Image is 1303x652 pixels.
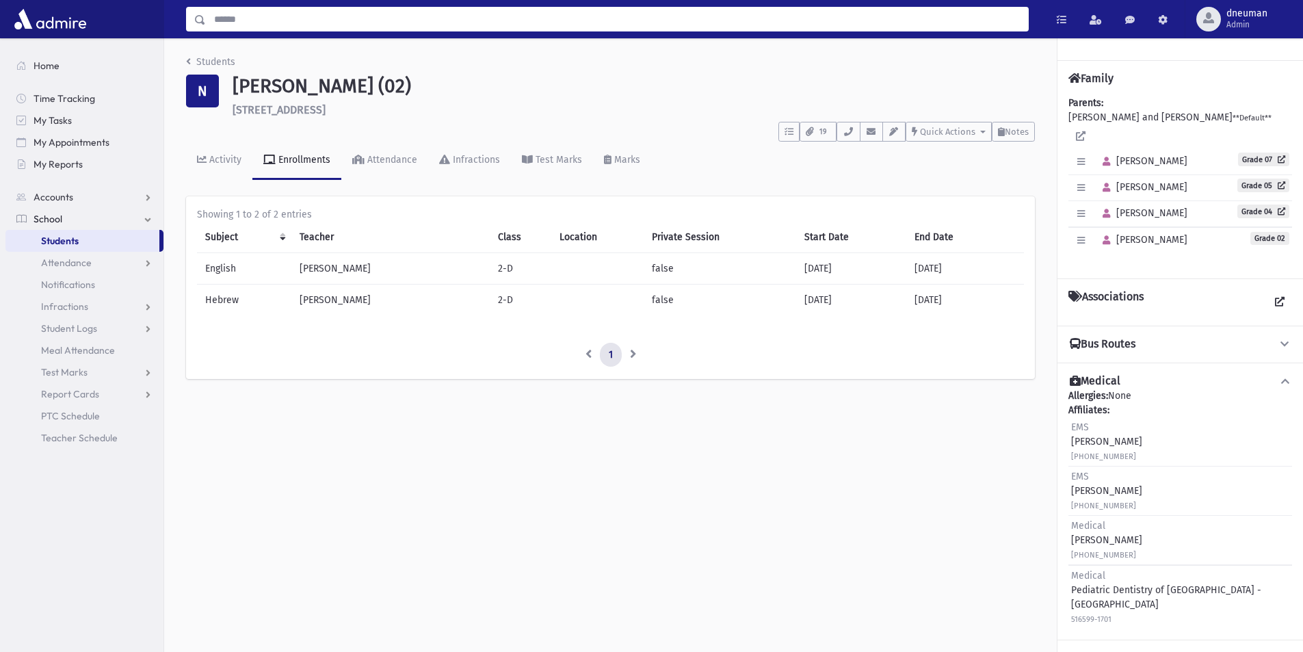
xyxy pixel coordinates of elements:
[644,284,795,315] td: false
[41,366,88,378] span: Test Marks
[1068,97,1103,109] b: Parents:
[1267,290,1292,315] a: View all Associations
[365,154,417,166] div: Attendance
[1070,374,1120,389] h4: Medical
[34,191,73,203] span: Accounts
[1226,19,1267,30] span: Admin
[186,56,235,68] a: Students
[490,252,551,284] td: 2-D
[206,7,1028,31] input: Search
[1005,127,1029,137] span: Notes
[5,208,163,230] a: School
[1071,520,1105,532] span: Medical
[1071,519,1142,562] div: [PERSON_NAME]
[1237,179,1289,192] a: Grade 05
[1071,452,1136,461] small: [PHONE_NUMBER]
[992,122,1035,142] button: Notes
[1070,337,1135,352] h4: Bus Routes
[34,92,95,105] span: Time Tracking
[5,274,163,296] a: Notifications
[5,55,163,77] a: Home
[291,284,490,315] td: [PERSON_NAME]
[5,361,163,383] a: Test Marks
[11,5,90,33] img: AdmirePro
[291,252,490,284] td: [PERSON_NAME]
[207,154,241,166] div: Activity
[41,388,99,400] span: Report Cards
[34,114,72,127] span: My Tasks
[186,75,219,107] div: N
[644,222,795,253] th: Private Session
[1071,501,1136,510] small: [PHONE_NUMBER]
[34,136,109,148] span: My Appointments
[1226,8,1267,19] span: dneuman
[233,103,1035,116] h6: [STREET_ADDRESS]
[1071,569,1289,626] div: Pediatric Dentistry of [GEOGRAPHIC_DATA] - [GEOGRAPHIC_DATA]
[1068,96,1292,268] div: [PERSON_NAME] and [PERSON_NAME]
[906,222,1024,253] th: End Date
[1068,389,1292,629] div: None
[1096,181,1187,193] span: [PERSON_NAME]
[5,131,163,153] a: My Appointments
[291,222,490,253] th: Teacher
[1068,374,1292,389] button: Medical
[611,154,640,166] div: Marks
[428,142,511,180] a: Infractions
[41,410,100,422] span: PTC Schedule
[5,230,159,252] a: Students
[197,252,291,284] td: English
[41,278,95,291] span: Notifications
[197,284,291,315] td: Hebrew
[41,235,79,247] span: Students
[450,154,500,166] div: Infractions
[511,142,593,180] a: Test Marks
[41,300,88,313] span: Infractions
[796,222,906,253] th: Start Date
[644,252,795,284] td: false
[276,154,330,166] div: Enrollments
[1068,337,1292,352] button: Bus Routes
[796,284,906,315] td: [DATE]
[252,142,341,180] a: Enrollments
[1096,234,1187,246] span: [PERSON_NAME]
[490,222,551,253] th: Class
[5,383,163,405] a: Report Cards
[1071,469,1142,512] div: [PERSON_NAME]
[906,284,1024,315] td: [DATE]
[1071,615,1111,624] small: 516599-1701
[41,344,115,356] span: Meal Attendance
[1096,207,1187,219] span: [PERSON_NAME]
[5,339,163,361] a: Meal Attendance
[5,427,163,449] a: Teacher Schedule
[1238,153,1289,166] a: Grade 07
[5,296,163,317] a: Infractions
[1068,72,1114,85] h4: Family
[1071,551,1136,560] small: [PHONE_NUMBER]
[197,222,291,253] th: Subject
[41,257,92,269] span: Attendance
[1096,155,1187,167] span: [PERSON_NAME]
[906,252,1024,284] td: [DATE]
[551,222,644,253] th: Location
[815,126,830,138] span: 19
[600,343,622,367] a: 1
[5,317,163,339] a: Student Logs
[1071,570,1105,582] span: Medical
[5,186,163,208] a: Accounts
[1068,290,1144,315] h4: Associations
[920,127,975,137] span: Quick Actions
[800,122,837,142] button: 19
[796,252,906,284] td: [DATE]
[593,142,651,180] a: Marks
[1250,232,1289,245] span: Grade 02
[1071,420,1142,463] div: [PERSON_NAME]
[1068,390,1108,402] b: Allergies:
[5,252,163,274] a: Attendance
[233,75,1035,98] h1: [PERSON_NAME] (02)
[186,55,235,75] nav: breadcrumb
[5,153,163,175] a: My Reports
[5,88,163,109] a: Time Tracking
[1071,471,1089,482] span: EMS
[1071,421,1089,433] span: EMS
[41,432,118,444] span: Teacher Schedule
